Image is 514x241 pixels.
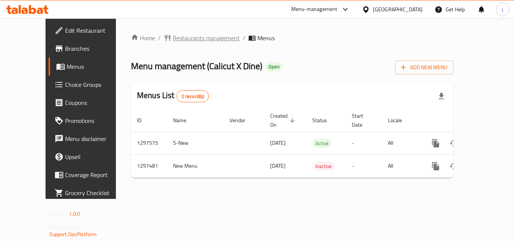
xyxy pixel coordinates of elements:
div: Open [265,62,283,71]
button: Change Status [445,134,463,152]
div: Menu-management [291,5,338,14]
span: Coverage Report [65,170,125,179]
span: 1.0.0 [69,209,81,219]
span: Get support on: [49,222,84,232]
span: Restaurants management [173,33,240,42]
table: enhanced table [131,109,505,178]
span: Menus [257,33,275,42]
span: Menu management ( Calicut X Dine ) [131,58,262,74]
span: Add New Menu [401,63,447,72]
li: / [158,33,161,42]
a: Menus [49,58,131,76]
span: Coupons [65,98,125,107]
span: Upsell [65,152,125,161]
td: New Menu [167,155,224,177]
span: j [502,5,503,14]
td: 1297575 [131,132,167,155]
span: ID [137,116,151,125]
a: Restaurants management [164,33,240,42]
li: / [243,33,245,42]
div: Export file [432,87,450,105]
a: Promotions [49,112,131,130]
a: Coverage Report [49,166,131,184]
td: 1297481 [131,155,167,177]
div: Total records count [176,90,209,102]
a: Choice Groups [49,76,131,94]
a: Home [131,33,155,42]
span: 2 record(s) [177,93,209,100]
span: Vendor [230,116,255,125]
a: Upsell [49,148,131,166]
button: more [427,134,445,152]
span: Choice Groups [65,80,125,89]
span: Menus [67,62,125,71]
span: Menu disclaimer [65,134,125,143]
span: Edit Restaurant [65,26,125,35]
span: Status [312,116,337,125]
a: Grocery Checklist [49,184,131,202]
a: Coupons [49,94,131,112]
span: Active [312,139,332,148]
nav: breadcrumb [131,33,453,42]
button: Add New Menu [395,61,453,74]
span: [DATE] [270,138,286,148]
span: Promotions [65,116,125,125]
span: Locale [388,116,412,125]
a: Menu disclaimer [49,130,131,148]
th: Actions [421,109,505,132]
td: All [382,155,421,177]
span: Branches [65,44,125,53]
span: [DATE] [270,161,286,171]
span: Open [265,64,283,70]
span: Inactive [312,162,335,171]
td: All [382,132,421,155]
div: [GEOGRAPHIC_DATA] [373,5,423,14]
span: Created On [270,111,297,129]
td: - [346,132,382,155]
td: S-New [167,132,224,155]
a: Edit Restaurant [49,21,131,39]
span: Name [173,116,196,125]
span: Start Date [352,111,373,129]
h2: Menus List [137,90,209,102]
td: - [346,155,382,177]
span: Grocery Checklist [65,188,125,197]
a: Support.OpsPlatform [49,229,97,239]
button: Change Status [445,157,463,175]
button: more [427,157,445,175]
a: Branches [49,39,131,58]
span: Version: [49,209,68,219]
